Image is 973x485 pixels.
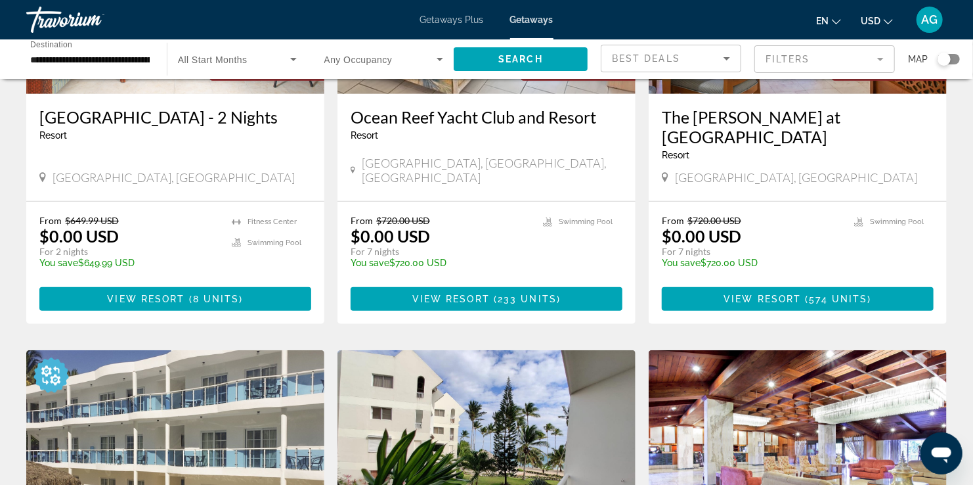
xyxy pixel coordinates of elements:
span: ( ) [801,294,871,304]
button: View Resort(8 units) [39,287,311,311]
p: $0.00 USD [351,226,430,246]
span: 574 units [810,294,868,304]
span: ( ) [490,294,561,304]
button: Change language [816,11,841,30]
button: Change currency [861,11,893,30]
button: View Resort(233 units) [351,287,622,311]
a: Getaways [510,14,553,25]
span: Swimming Pool [559,218,613,226]
span: You save [39,258,78,268]
span: All Start Months [178,55,248,65]
button: User Menu [913,6,947,34]
button: View Resort(574 units) [662,287,934,311]
p: $649.99 USD [39,258,219,268]
span: [GEOGRAPHIC_DATA], [GEOGRAPHIC_DATA] [53,170,295,185]
span: Fitness Center [248,218,297,226]
span: You save [351,258,389,268]
span: [GEOGRAPHIC_DATA], [GEOGRAPHIC_DATA] [675,170,917,185]
span: From [662,215,684,226]
span: Best Deals [612,53,680,64]
span: From [39,215,62,226]
iframe: Button to launch messaging window [920,432,962,474]
span: USD [861,16,880,26]
span: en [816,16,829,26]
span: ( ) [185,294,244,304]
button: Search [454,47,588,71]
p: For 7 nights [351,246,530,258]
a: Getaways Plus [420,14,484,25]
p: For 7 nights [662,246,841,258]
span: 233 units [498,294,557,304]
p: $720.00 USD [351,258,530,268]
p: For 2 nights [39,246,219,258]
a: The [PERSON_NAME] at [GEOGRAPHIC_DATA] [662,107,934,147]
p: $0.00 USD [662,226,741,246]
span: Map [908,50,928,68]
span: [GEOGRAPHIC_DATA], [GEOGRAPHIC_DATA], [GEOGRAPHIC_DATA] [362,156,622,185]
button: Filter [754,45,895,74]
span: $649.99 USD [65,215,119,226]
span: $720.00 USD [376,215,430,226]
a: Travorium [26,3,158,37]
mat-select: Sort by [612,51,730,66]
span: Resort [39,130,67,141]
span: Any Occupancy [324,55,393,65]
a: Ocean Reef Yacht Club and Resort [351,107,622,127]
p: $0.00 USD [39,226,119,246]
span: View Resort [107,294,184,304]
span: $720.00 USD [687,215,741,226]
span: Destination [30,40,72,49]
p: $720.00 USD [662,258,841,268]
span: Resort [351,130,378,141]
span: View Resort [412,294,490,304]
span: Swimming Pool [870,218,924,226]
span: Search [498,54,543,64]
a: [GEOGRAPHIC_DATA] - 2 Nights [39,107,311,127]
span: Resort [662,150,689,160]
span: View Resort [724,294,801,304]
span: 8 units [193,294,240,304]
span: From [351,215,373,226]
span: Swimming Pool [248,239,301,247]
span: AG [922,13,938,26]
span: You save [662,258,701,268]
